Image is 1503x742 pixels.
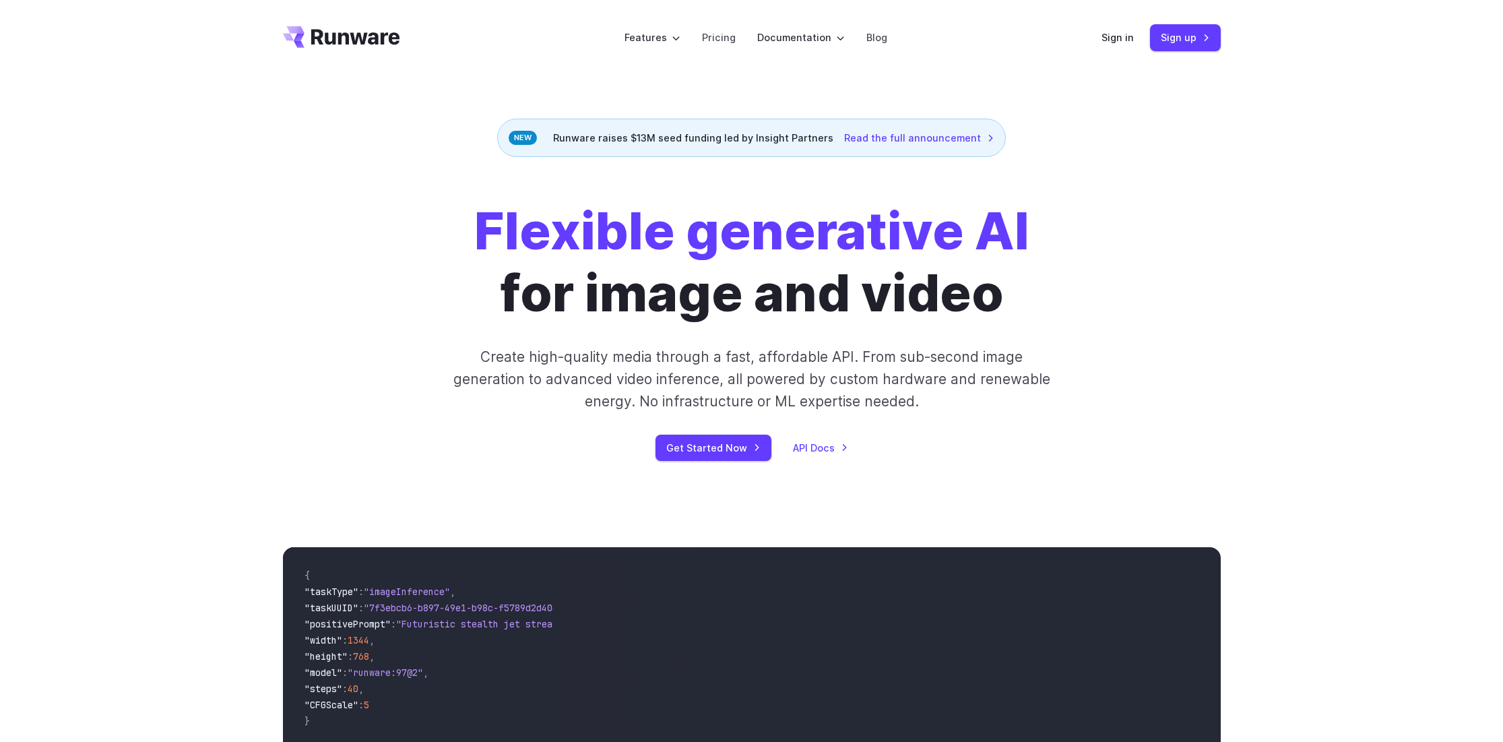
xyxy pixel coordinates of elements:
[702,30,736,45] a: Pricing
[364,586,450,598] span: "imageInference"
[1150,24,1221,51] a: Sign up
[305,667,342,679] span: "model"
[348,634,369,646] span: 1344
[305,683,342,695] span: "steps"
[305,602,358,614] span: "taskUUID"
[353,650,369,662] span: 768
[305,569,310,582] span: {
[364,602,569,614] span: "7f3ebcb6-b897-49e1-b98c-f5789d2d40d7"
[358,699,364,711] span: :
[396,618,887,630] span: "Futuristic stealth jet streaking through a neon-lit cityscape with glowing purple exhaust"
[1101,30,1134,45] a: Sign in
[369,634,375,646] span: ,
[358,586,364,598] span: :
[866,30,887,45] a: Blog
[369,650,375,662] span: ,
[474,200,1029,324] h1: for image and video
[757,30,845,45] label: Documentation
[423,667,428,679] span: ,
[305,699,358,711] span: "CFGScale"
[305,650,348,662] span: "height"
[451,346,1052,413] p: Create high-quality media through a fast, affordable API. From sub-second image generation to adv...
[364,699,369,711] span: 5
[348,650,353,662] span: :
[283,26,400,48] a: Go to /
[342,634,348,646] span: :
[497,119,1006,157] div: Runware raises $13M seed funding led by Insight Partners
[305,618,391,630] span: "positivePrompt"
[793,440,848,456] a: API Docs
[391,618,396,630] span: :
[342,683,348,695] span: :
[348,683,358,695] span: 40
[625,30,680,45] label: Features
[844,130,994,146] a: Read the full announcement
[305,586,358,598] span: "taskType"
[305,634,342,646] span: "width"
[342,667,348,679] span: :
[655,435,771,461] a: Get Started Now
[358,683,364,695] span: ,
[450,586,455,598] span: ,
[305,715,310,727] span: }
[348,667,423,679] span: "runware:97@2"
[358,602,364,614] span: :
[474,199,1029,262] strong: Flexible generative AI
